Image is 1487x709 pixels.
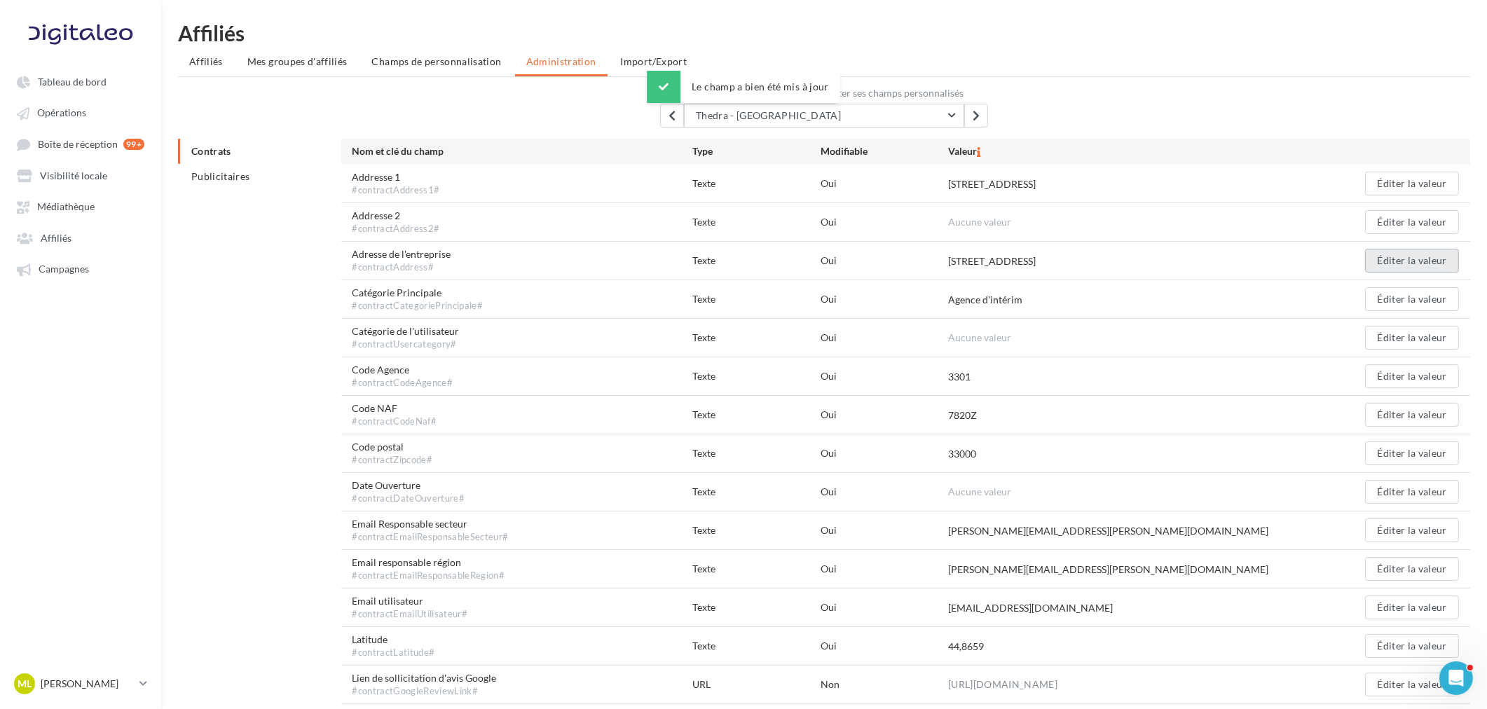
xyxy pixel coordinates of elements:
div: #contractAddress1# [352,184,440,197]
span: Publicitaires [191,170,250,182]
div: [STREET_ADDRESS] [948,177,1036,191]
div: Oui [821,254,948,268]
span: Addresse 2 [352,209,440,235]
button: Éditer la valeur [1365,364,1459,388]
span: Opérations [37,107,86,119]
div: Texte [693,562,821,576]
div: #contractLatitude# [352,647,435,659]
div: [STREET_ADDRESS] [948,254,1036,268]
div: #contractEmailUtilisateur# [352,608,467,621]
div: Texte [693,331,821,345]
span: Latitude [352,633,435,659]
span: Affiliés [189,55,223,67]
span: Code postal [352,440,433,467]
span: Email Responsable secteur [352,517,509,544]
div: Texte [693,215,821,229]
button: Éditer la valeur [1365,480,1459,504]
button: Thedra - [GEOGRAPHIC_DATA] [684,104,964,128]
span: Thedra - [GEOGRAPHIC_DATA] [696,109,841,121]
a: Tableau de bord [8,69,153,94]
div: 3301 [948,370,971,384]
div: #contractEmailResponsableRegion# [352,570,505,582]
span: Affiliés [41,232,71,244]
div: #contractUsercategory# [352,338,460,351]
div: Texte [693,600,821,614]
span: Catégorie de l'utilisateur [352,324,460,351]
div: Texte [693,369,821,383]
div: 7820Z [948,408,977,422]
div: Texte [693,177,821,191]
span: Date Ouverture [352,479,465,505]
span: Campagnes [39,263,89,275]
div: Texte [693,523,821,537]
a: Médiathèque [8,193,153,219]
div: Oui [821,177,948,191]
span: Import/Export [621,55,687,67]
span: Aucune valeur [948,486,1011,497]
div: #contractZipcode# [352,454,433,467]
span: Champs de personnalisation [372,55,502,67]
div: Oui [821,215,948,229]
div: #contractDateOuverture# [352,493,465,505]
span: Médiathèque [37,201,95,213]
div: Oui [821,639,948,653]
a: Visibilité locale [8,163,153,188]
span: Lien de sollicitation d'avis Google [352,671,497,698]
div: [PERSON_NAME][EMAIL_ADDRESS][PERSON_NAME][DOMAIN_NAME] [948,524,1268,538]
iframe: Intercom live chat [1439,661,1473,695]
button: Éditer la valeur [1365,210,1459,234]
a: Affiliés [8,225,153,250]
div: Agence d'intérim [948,293,1022,307]
div: 44,8659 [948,640,984,654]
div: #contractCodeAgence# [352,377,453,390]
button: Éditer la valeur [1365,326,1459,350]
div: #contractEmailResponsableSecteur# [352,531,509,544]
a: Opérations [8,99,153,125]
div: Oui [821,331,948,345]
span: Email responsable région [352,556,505,582]
div: Oui [821,369,948,383]
span: Visibilité locale [40,170,107,181]
div: 99+ [123,139,144,150]
div: Affiliés [178,22,1470,43]
span: Mes groupes d'affiliés [247,55,348,67]
button: Éditer la valeur [1365,596,1459,619]
button: Éditer la valeur [1365,518,1459,542]
button: Éditer la valeur [1365,557,1459,581]
button: Éditer la valeur [1365,287,1459,311]
div: Oui [821,446,948,460]
div: 33000 [948,447,976,461]
a: ML [PERSON_NAME] [11,670,150,697]
div: Oui [821,523,948,537]
span: Addresse 1 [352,170,440,197]
span: Code Agence [352,363,453,390]
span: Email utilisateur [352,594,467,621]
div: Texte [693,408,821,422]
span: Aucune valeur [948,331,1011,343]
div: Oui [821,562,948,576]
div: Texte [693,485,821,499]
span: Boîte de réception [38,138,118,150]
div: URL [693,677,821,691]
div: Valeur [948,144,1289,159]
span: Adresse de l'entreprise [352,247,451,274]
label: Sélectionner un affilié pour voir/éditer ses champs personnalisés [178,88,1470,98]
div: Texte [693,254,821,268]
div: Texte [693,292,821,306]
span: Tableau de bord [38,76,107,88]
div: [EMAIL_ADDRESS][DOMAIN_NAME] [948,601,1113,615]
div: #contractCategoriePrincipale# [352,300,483,312]
span: Code NAF [352,401,437,428]
a: Campagnes [8,256,153,281]
div: Texte [693,446,821,460]
div: #contractAddress# [352,261,451,274]
button: Éditer la valeur [1365,249,1459,273]
div: Oui [821,485,948,499]
a: Boîte de réception 99+ [8,131,153,157]
a: [URL][DOMAIN_NAME] [948,676,1057,693]
div: [PERSON_NAME][EMAIL_ADDRESS][PERSON_NAME][DOMAIN_NAME] [948,563,1268,577]
p: [PERSON_NAME] [41,677,134,691]
button: Éditer la valeur [1365,673,1459,696]
div: Oui [821,292,948,306]
div: Non [821,677,948,691]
